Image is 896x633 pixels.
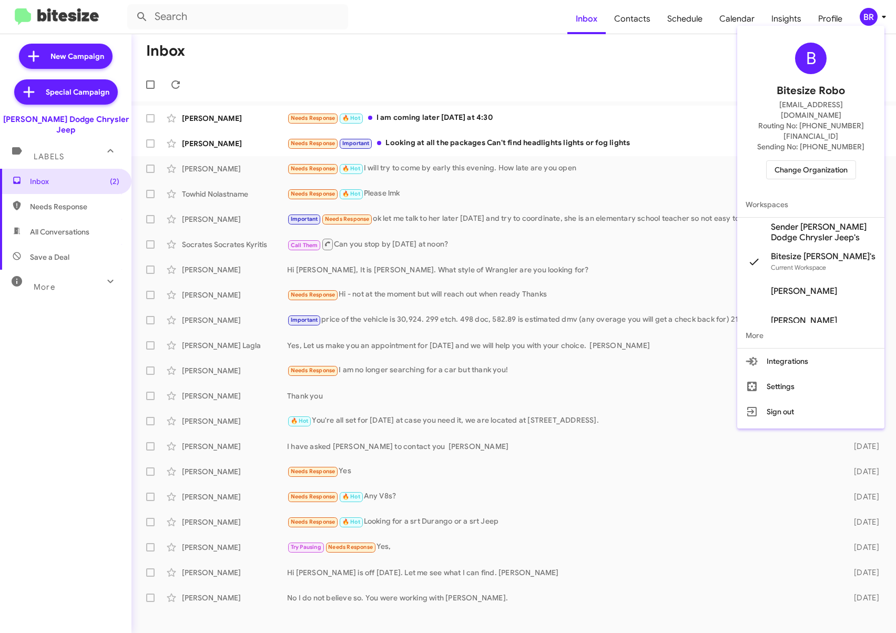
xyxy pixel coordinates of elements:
[771,263,826,271] span: Current Workspace
[750,99,872,120] span: [EMAIL_ADDRESS][DOMAIN_NAME]
[737,349,884,374] button: Integrations
[775,161,848,179] span: Change Organization
[771,315,837,326] span: [PERSON_NAME]
[737,399,884,424] button: Sign out
[750,120,872,141] span: Routing No: [PHONE_NUMBER][FINANCIAL_ID]
[757,141,864,152] span: Sending No: [PHONE_NUMBER]
[737,192,884,217] span: Workspaces
[737,323,884,348] span: More
[766,160,856,179] button: Change Organization
[771,222,876,243] span: Sender [PERSON_NAME] Dodge Chrysler Jeep's
[771,251,875,262] span: Bitesize [PERSON_NAME]'s
[777,83,845,99] span: Bitesize Robo
[771,286,837,297] span: [PERSON_NAME]
[795,43,827,74] div: B
[737,374,884,399] button: Settings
